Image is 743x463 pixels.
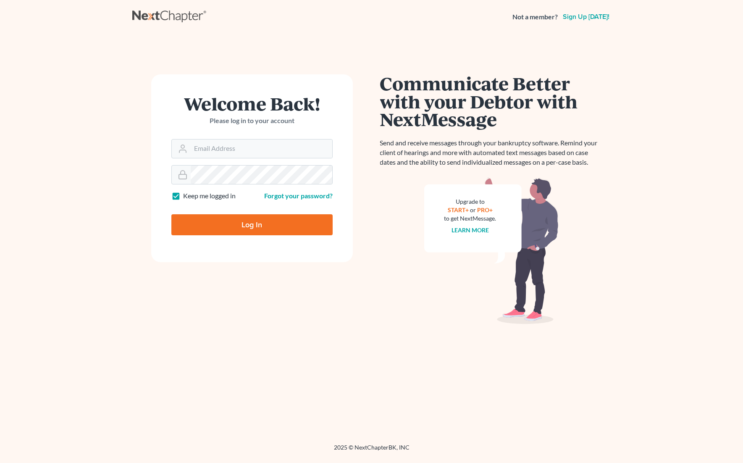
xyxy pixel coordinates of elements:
[132,443,611,458] div: 2025 © NextChapterBK, INC
[470,206,476,213] span: or
[380,74,603,128] h1: Communicate Better with your Debtor with NextMessage
[512,12,558,22] strong: Not a member?
[380,138,603,167] p: Send and receive messages through your bankruptcy software. Remind your client of hearings and mo...
[444,214,496,223] div: to get NextMessage.
[264,192,333,200] a: Forgot your password?
[424,177,559,324] img: nextmessage_bg-59042aed3d76b12b5cd301f8e5b87938c9018125f34e5fa2b7a6b67550977c72.svg
[448,206,469,213] a: START+
[171,214,333,235] input: Log In
[477,206,493,213] a: PRO+
[171,95,333,113] h1: Welcome Back!
[171,116,333,126] p: Please log in to your account
[444,197,496,206] div: Upgrade to
[183,191,236,201] label: Keep me logged in
[191,139,332,158] input: Email Address
[561,13,611,20] a: Sign up [DATE]!
[452,226,489,234] a: Learn more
